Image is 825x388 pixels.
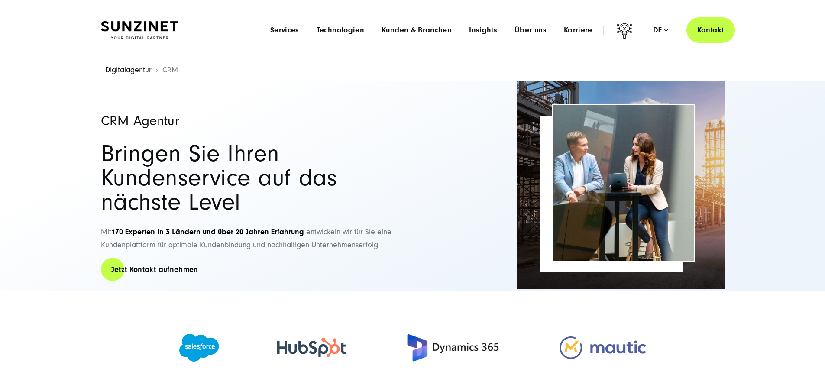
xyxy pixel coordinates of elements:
[101,142,404,214] h2: Bringen Sie Ihren Kundenservice auf das nächste Level
[686,17,735,43] a: Kontakt
[101,114,404,128] h1: CRM Agentur
[514,26,547,35] a: Über uns
[179,334,219,362] img: Salesforce Partner Agentur - Full-Service CRM Agentur SUNZINET
[653,26,668,35] div: de
[469,26,497,35] a: Insights
[111,227,304,236] strong: 170 Experten in 3 Ländern und über 20 Jahren Erfahrung
[101,21,178,39] img: SUNZINET Full Service Digital Agentur
[382,26,452,35] a: Kunden & Branchen
[560,336,646,359] img: Mautic Agentur - Full-Service CRM Agentur SUNZINET
[277,338,346,357] img: HubSpot Gold Partner Agentur - Full-Service CRM Agentur SUNZINET
[162,65,178,74] span: CRM
[105,65,152,74] a: Digitalagentur
[101,257,209,282] a: Jetzt Kontakt aufnehmen
[517,81,725,289] img: Full-Service CRM Agentur SUNZINET
[404,320,501,375] img: Microsoft Dynamics Agentur 365 - Full-Service CRM Agentur SUNZINET
[101,81,404,291] div: Mit entwickeln wir für Sie eine Kundenplattform für optimale Kundenbindung und nachhaltigen Unter...
[564,26,592,35] a: Karriere
[553,105,694,261] img: CRM Agentur Header | Kunde und Berater besprechen etwas an einem Laptop
[317,26,364,35] a: Technologien
[270,26,299,35] a: Services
